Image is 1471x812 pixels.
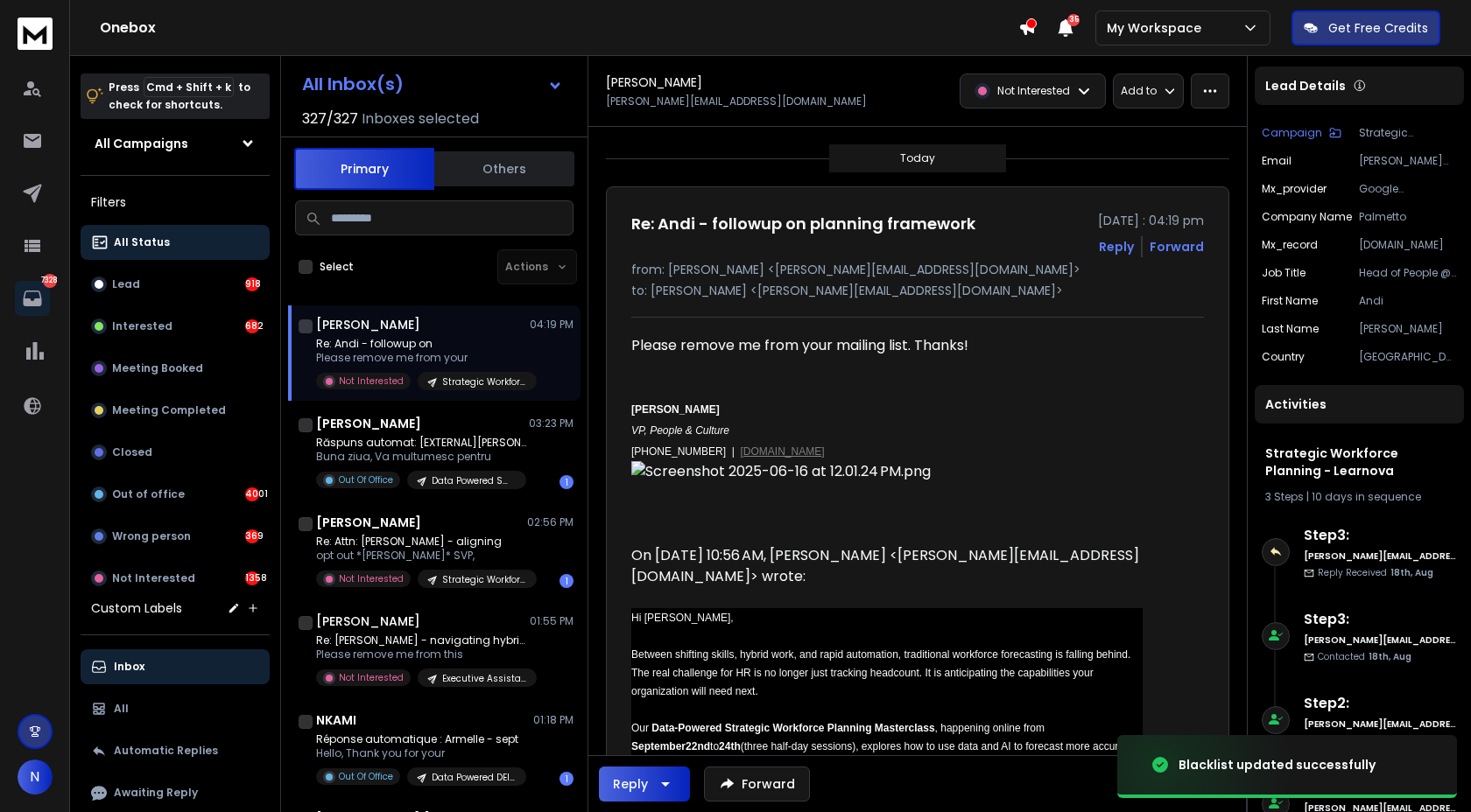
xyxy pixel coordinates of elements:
[631,461,1143,482] img: Screenshot 2025-06-16 at 12.01.24 PM.png
[316,415,421,432] h1: [PERSON_NAME]
[81,519,270,554] button: Wrong person369
[1121,84,1157,98] p: Add to
[81,733,270,768] button: Automatic Replies
[81,435,270,470] button: Closed
[1262,126,1322,140] p: Campaign
[560,772,574,786] div: 1
[245,571,259,585] div: 1358
[1390,566,1433,579] span: 18th, Aug
[112,361,203,375] p: Meeting Booked
[316,337,526,351] p: Re: Andi - followup on
[316,612,420,630] h1: [PERSON_NAME]
[560,574,574,588] div: 1
[316,633,526,647] p: Re: [PERSON_NAME] - navigating hybrid
[1318,566,1433,579] p: Reply Received
[1265,490,1453,504] div: |
[1359,238,1457,252] p: [DOMAIN_NAME]
[112,487,185,501] p: Out of office
[686,740,710,752] strong: 22nd
[1304,609,1457,630] h6: Step 3 :
[900,151,935,165] p: Today
[529,416,574,430] p: 03:23 PM
[316,450,526,464] p: Buna ziua, Va multumesc pentru
[434,150,574,188] button: Others
[442,375,526,388] p: Strategic Workforce Planning - Learnova
[114,702,129,716] p: All
[1359,126,1457,140] p: Strategic Workforce Planning - Learnova
[245,277,259,291] div: 918
[114,744,218,758] p: Automatic Replies
[1262,322,1319,336] p: Last Name
[112,319,172,333] p: Interested
[1359,154,1457,168] p: [PERSON_NAME][EMAIL_ADDRESS][DOMAIN_NAME]
[316,316,420,333] h1: [PERSON_NAME]
[631,545,1143,587] div: On [DATE] 10:56 AM, [PERSON_NAME] <[PERSON_NAME][EMAIL_ADDRESS][DOMAIN_NAME]> wrote:
[95,135,188,152] h1: All Campaigns
[316,535,526,549] p: Re: Attn: [PERSON_NAME] - aligning
[18,759,53,794] button: N
[1262,350,1305,364] p: country
[81,561,270,596] button: Not Interested1358
[112,403,226,417] p: Meeting Completed
[245,529,259,543] div: 369
[631,740,686,752] strong: September
[530,614,574,628] p: 01:55 PM
[114,660,144,674] p: Inbox
[339,572,404,585] p: Not Interested
[43,274,57,288] p: 7328
[1098,212,1204,229] p: [DATE] : 04:19 pm
[316,514,421,531] h1: [PERSON_NAME]
[1265,489,1304,504] span: 3 Steps
[81,267,270,302] button: Lead918
[114,235,170,249] p: All Status
[316,436,526,450] p: Răspuns automat: [EXTERNAL][PERSON_NAME] - revisiting
[81,190,270,214] h3: Filters
[81,309,270,344] button: Interested682
[732,445,735,458] span: |
[1255,385,1464,423] div: Activities
[1359,294,1457,308] p: Andi
[245,487,259,501] div: 4001
[606,73,702,91] h1: [PERSON_NAME]
[631,424,729,437] span: VP, People & Culture
[530,318,574,332] p: 04:19 PM
[81,691,270,726] button: All
[719,740,741,752] strong: 24th
[613,775,648,793] div: Reply
[741,445,825,458] a: [DOMAIN_NAME]
[81,649,270,684] button: Inbox
[339,770,393,783] p: Out Of Office
[599,766,690,801] button: Reply
[631,722,1141,771] span: Our , happening online from to (three half-day sessions), explores how to use data and AI to fore...
[81,775,270,810] button: Awaiting Reply
[81,225,270,260] button: All Status
[316,351,526,365] p: Please remove me from your
[320,260,354,274] label: Select
[81,393,270,428] button: Meeting Completed
[1262,182,1327,196] p: mx_provider
[606,94,867,108] p: [PERSON_NAME][EMAIL_ADDRESS][DOMAIN_NAME]
[1262,238,1318,252] p: mx_record
[442,672,526,685] p: Executive Assistant 6.0 - Keynotive
[1359,322,1457,336] p: [PERSON_NAME]
[631,282,1204,299] p: to: [PERSON_NAME] <[PERSON_NAME][EMAIL_ADDRESS][DOMAIN_NAME]>
[294,148,434,190] button: Primary
[631,403,720,416] span: [PERSON_NAME]
[997,84,1070,98] p: Not Interested
[15,281,50,316] a: 7328
[1304,693,1457,714] h6: Step 2 :
[91,599,182,617] h3: Custom Labels
[362,108,479,129] h3: Inboxes selected
[316,549,526,563] p: opt out *[PERSON_NAME]* SVP,
[81,477,270,512] button: Out of office4001
[1262,126,1341,140] button: Campaign
[631,612,734,624] span: Hi [PERSON_NAME],
[114,786,198,800] p: Awaiting Reply
[1312,489,1421,504] span: 10 days in sequence
[112,277,140,291] p: Lead
[1067,14,1080,26] span: 35
[1265,444,1453,479] h1: Strategic Workforce Planning - Learnova
[18,17,53,50] img: logo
